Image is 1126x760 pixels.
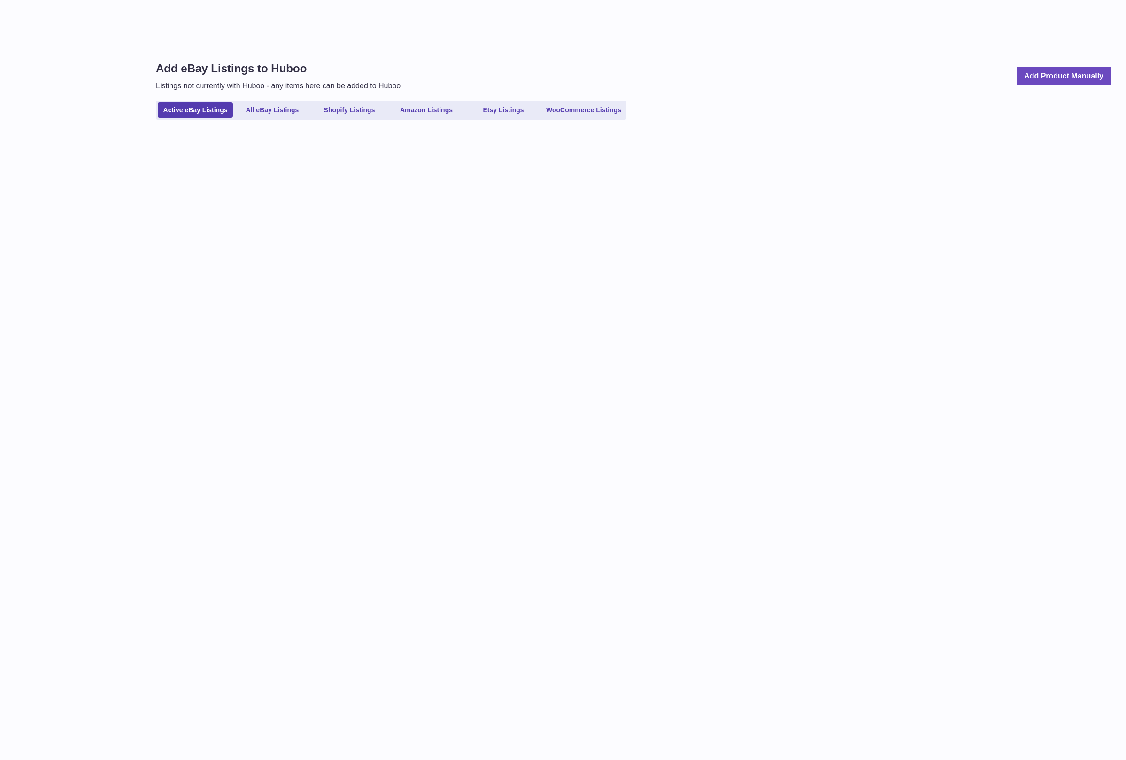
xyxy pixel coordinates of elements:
[389,102,464,118] a: Amazon Listings
[235,102,310,118] a: All eBay Listings
[543,102,625,118] a: WooCommerce Listings
[1017,67,1111,86] a: Add Product Manually
[156,61,401,76] h1: Add eBay Listings to Huboo
[466,102,541,118] a: Etsy Listings
[156,81,401,91] p: Listings not currently with Huboo - any items here can be added to Huboo
[312,102,387,118] a: Shopify Listings
[158,102,233,118] a: Active eBay Listings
